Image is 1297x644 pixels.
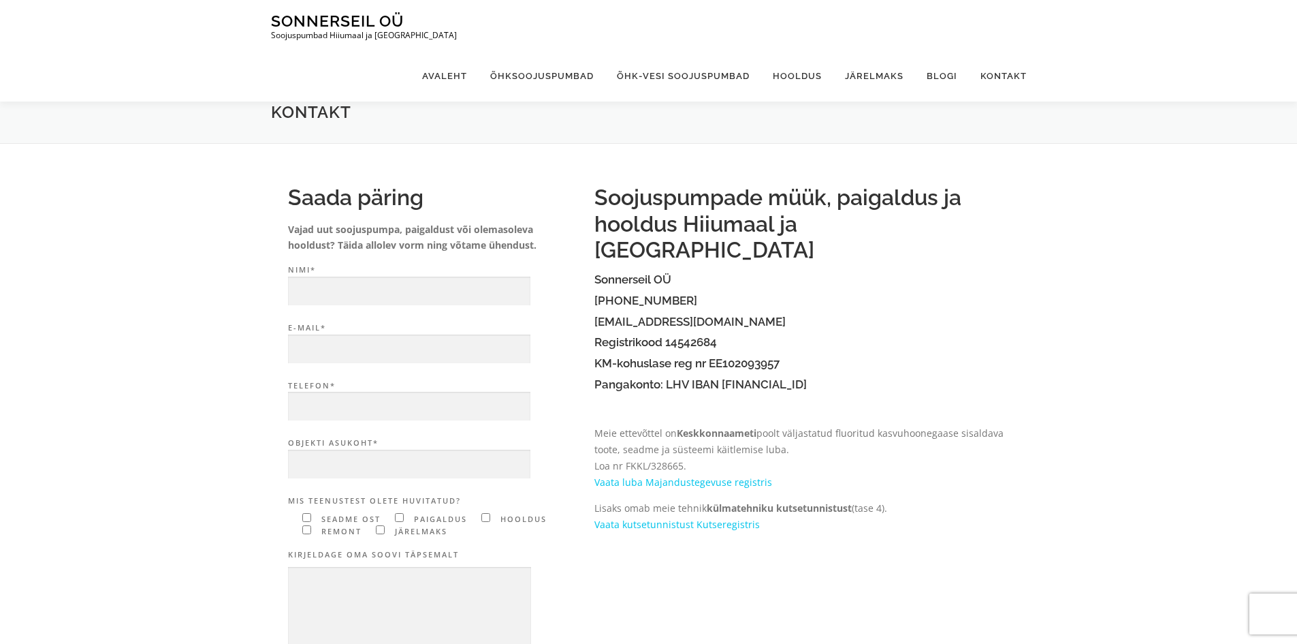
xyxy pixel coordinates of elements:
[288,450,530,479] input: Objekti asukoht*
[288,277,530,306] input: Nimi*
[479,50,605,102] a: Õhksoojuspumbad
[288,392,530,421] input: Telefon*
[833,50,915,102] a: Järelmaks
[288,335,530,364] input: E-mail*
[288,264,581,306] label: Nimi*
[288,495,581,508] label: Mis teenustest olete huvitatud?
[594,273,1010,286] h4: Sonnerseil OÜ
[288,549,581,562] label: Kirjeldage oma soovi täpsemalt
[594,425,1010,490] p: Meie ettevõttel on poolt väljastatud fluoritud kasvuhoonegaase sisaldava toote, seadme ja süsteem...
[594,185,1010,263] h2: Soojuspumpade müük, paigaldus ja hooldus Hiiumaal ja [GEOGRAPHIC_DATA]
[411,50,479,102] a: Avaleht
[318,514,381,524] span: seadme ost
[271,102,1027,123] h1: Kontakt
[288,185,581,211] h2: Saada päring
[594,476,772,489] a: Vaata luba Majandustegevuse registris
[594,315,786,328] a: [EMAIL_ADDRESS][DOMAIN_NAME]
[915,50,969,102] a: Blogi
[411,514,467,524] span: paigaldus
[288,380,581,422] label: Telefon*
[271,12,404,30] a: Sonnerseil OÜ
[594,500,1010,533] p: Lisaks omab meie tehnik (tase 4).
[969,50,1027,102] a: Kontakt
[594,378,1010,391] h4: Pangakonto: LHV IBAN [FINANCIAL_ID]
[594,294,1010,307] h4: [PHONE_NUMBER]
[288,437,581,479] label: Objekti asukoht*
[594,357,1010,370] h4: KM-kohuslase reg nr EE102093957
[288,223,537,252] strong: Vajad uut soojuspumpa, paigaldust või olemasoleva hooldust? Täida allolev vorm ning võtame ühendust.
[707,502,852,515] strong: külmatehniku kutsetunnistust
[288,322,581,364] label: E-mail*
[318,526,362,536] span: remont
[761,50,833,102] a: Hooldus
[677,427,756,440] strong: Keskkonnaameti
[391,526,447,536] span: järelmaks
[271,31,457,40] p: Soojuspumbad Hiiumaal ja [GEOGRAPHIC_DATA]
[605,50,761,102] a: Õhk-vesi soojuspumbad
[497,514,547,524] span: hooldus
[594,518,760,531] a: Vaata kutsetunnistust Kutseregistris
[594,336,1010,349] h4: Registrikood 14542684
